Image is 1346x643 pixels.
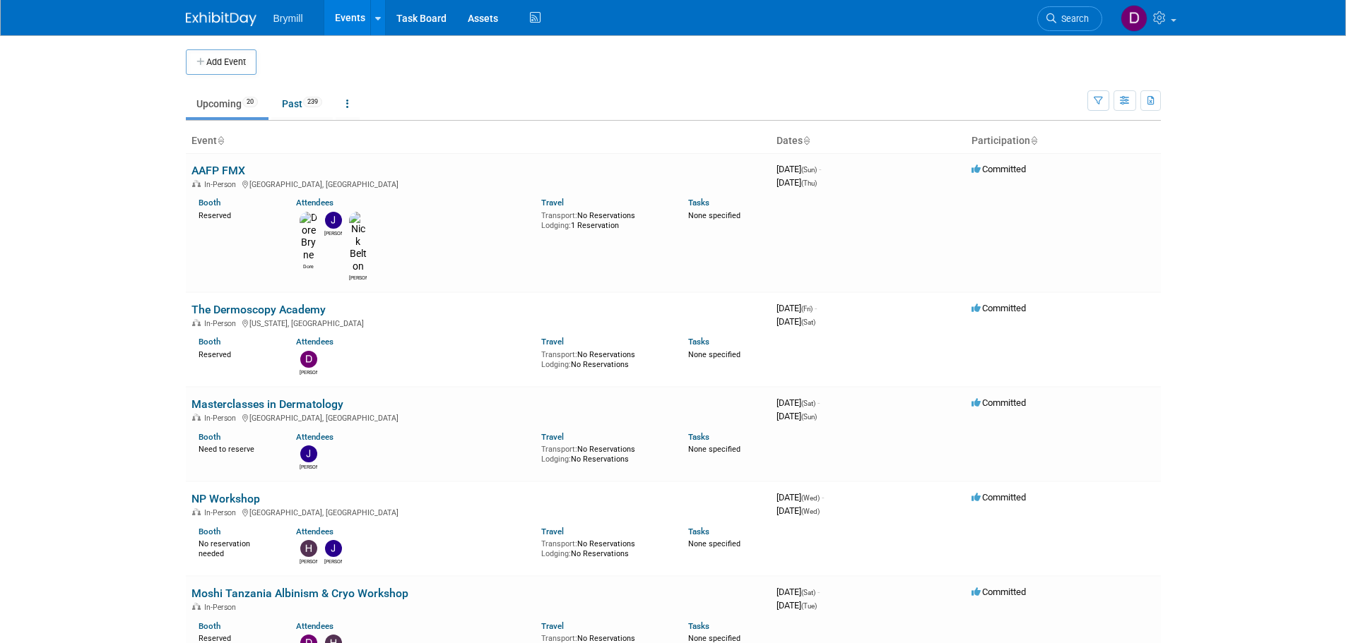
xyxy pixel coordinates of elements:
[541,442,667,464] div: No Reservations No Reservations
[541,621,564,631] a: Travel
[541,445,577,454] span: Transport:
[801,602,817,610] span: (Tue)
[777,600,817,611] span: [DATE]
[688,539,740,548] span: None specified
[688,527,709,536] a: Tasks
[777,164,821,174] span: [DATE]
[191,587,408,600] a: Moshi Tanzania Albinism & Cryo Workshop
[186,90,268,117] a: Upcoming20
[204,180,240,189] span: In-Person
[972,492,1026,503] span: Committed
[972,397,1026,408] span: Committed
[199,442,276,455] div: Need to reserve
[191,317,765,328] div: [US_STATE], [GEOGRAPHIC_DATA]
[271,90,333,117] a: Past239
[192,319,201,326] img: In-Person Event
[300,445,317,462] img: Jeffery McDowell
[803,135,810,146] a: Sort by Start Date
[972,303,1026,313] span: Committed
[541,536,667,558] div: No Reservations No Reservations
[815,303,817,313] span: -
[801,494,820,502] span: (Wed)
[1056,13,1089,24] span: Search
[300,351,317,368] img: Delaney Bryne
[541,337,564,347] a: Travel
[966,129,1161,153] th: Participation
[296,198,333,208] a: Attendees
[217,135,224,146] a: Sort by Event Name
[186,129,771,153] th: Event
[191,397,343,411] a: Masterclasses in Dermatology
[541,208,667,230] div: No Reservations 1 Reservation
[541,634,577,643] span: Transport:
[777,492,824,503] span: [DATE]
[541,549,571,558] span: Lodging:
[972,587,1026,597] span: Committed
[199,536,276,558] div: No reservation needed
[204,508,240,517] span: In-Person
[324,229,342,237] div: Jeffery McDowell
[541,198,564,208] a: Travel
[300,540,317,557] img: Hobey Bryne
[801,507,820,515] span: (Wed)
[822,492,824,503] span: -
[777,316,815,327] span: [DATE]
[296,432,333,442] a: Attendees
[541,211,577,220] span: Transport:
[541,527,564,536] a: Travel
[771,129,966,153] th: Dates
[349,212,367,273] img: Nick Belton
[296,527,333,536] a: Attendees
[191,492,260,505] a: NP Workshop
[1037,6,1102,31] a: Search
[199,347,276,360] div: Reserved
[191,506,765,517] div: [GEOGRAPHIC_DATA], [GEOGRAPHIC_DATA]
[300,368,317,376] div: Delaney Bryne
[688,198,709,208] a: Tasks
[688,337,709,347] a: Tasks
[688,432,709,442] a: Tasks
[300,262,317,270] div: Dore Bryne
[191,164,245,177] a: AAFP FMX
[199,337,220,347] a: Booth
[199,621,220,631] a: Booth
[273,13,303,24] span: Brymill
[541,350,577,359] span: Transport:
[819,164,821,174] span: -
[303,97,322,107] span: 239
[192,603,201,610] img: In-Person Event
[541,432,564,442] a: Travel
[688,211,740,220] span: None specified
[801,318,815,326] span: (Sat)
[777,397,820,408] span: [DATE]
[300,557,317,565] div: Hobey Bryne
[325,540,342,557] img: Jeffery McDowell
[199,208,276,221] div: Reserved
[801,305,813,313] span: (Fri)
[817,587,820,597] span: -
[541,455,571,464] span: Lodging:
[192,180,201,187] img: In-Person Event
[777,505,820,516] span: [DATE]
[300,212,317,262] img: Dore Bryne
[688,350,740,359] span: None specified
[1121,5,1147,32] img: Delaney Bryne
[541,347,667,369] div: No Reservations No Reservations
[541,221,571,230] span: Lodging:
[191,303,326,316] a: The Dermoscopy Academy
[300,462,317,471] div: Jeffery McDowell
[199,198,220,208] a: Booth
[688,621,709,631] a: Tasks
[349,273,367,282] div: Nick Belton
[801,179,817,187] span: (Thu)
[777,411,817,421] span: [DATE]
[192,508,201,515] img: In-Person Event
[199,432,220,442] a: Booth
[324,557,342,565] div: Jeffery McDowell
[777,177,817,188] span: [DATE]
[199,527,220,536] a: Booth
[801,589,815,596] span: (Sat)
[801,166,817,174] span: (Sun)
[688,634,740,643] span: None specified
[325,212,342,229] img: Jeffery McDowell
